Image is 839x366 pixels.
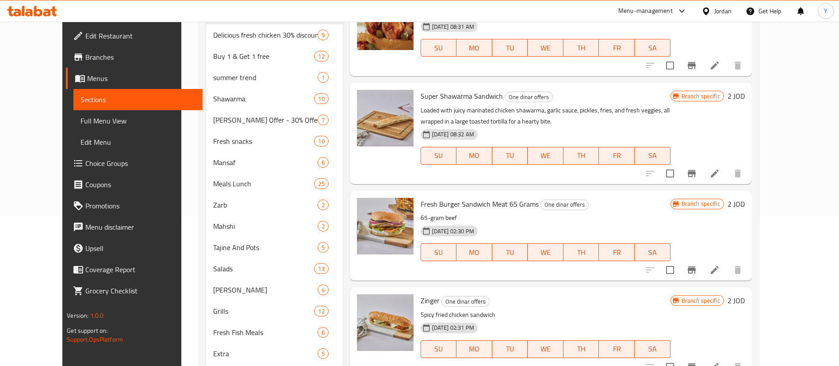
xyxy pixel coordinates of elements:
span: Extra [213,348,317,359]
span: TU [496,343,525,355]
span: [PERSON_NAME] Offer - 30% Offer [213,115,317,125]
button: SU [421,39,456,57]
button: MO [456,39,492,57]
div: One dinar offers [441,296,490,307]
button: WE [528,340,563,358]
a: Edit Menu [73,131,203,153]
button: WE [528,39,563,57]
div: items [318,327,329,338]
span: 2 [318,222,328,231]
button: delete [727,55,748,76]
div: Menu-management [618,6,673,16]
div: items [318,157,329,168]
img: Super Shawarma Sandwich [357,90,414,146]
span: [DATE] 08:32 AM [429,130,478,139]
span: Shawarma [213,93,314,104]
p: 65-gram beef [421,212,670,223]
button: TU [492,147,528,165]
span: 12 [314,52,328,61]
span: 6 [318,328,328,337]
span: [DATE] 02:30 PM [429,227,478,235]
button: SA [635,39,670,57]
button: TH [563,147,599,165]
span: Fresh Fish Meals [213,327,317,338]
span: Edit Menu [80,137,195,147]
div: items [318,72,329,83]
button: TH [563,39,599,57]
button: TU [492,39,528,57]
span: Fresh Burger Sandwich Meat 65 Grams [421,197,539,211]
button: SU [421,340,456,358]
button: SU [421,243,456,261]
span: SA [638,343,667,355]
a: Edit menu item [709,60,720,71]
div: items [318,242,329,253]
span: SA [638,149,667,162]
span: Mahshi [213,221,317,231]
a: Edit Restaurant [66,25,203,46]
span: Select to update [661,56,679,75]
span: Full Menu View [80,116,195,126]
img: Fresh Burger Sandwich Meat 65 Grams [357,198,414,254]
span: SU [425,149,453,162]
div: items [318,348,329,359]
span: Upsell [85,243,195,254]
button: Branch-specific-item [681,163,702,184]
span: Branch specific [678,92,724,100]
span: FR [602,343,631,355]
span: Branch specific [678,297,724,305]
button: TH [563,340,599,358]
a: Full Menu View [73,110,203,131]
span: 5 [318,350,328,358]
span: 2 [318,201,328,209]
div: One dinar offers [505,92,553,102]
div: Extra5 [206,343,342,364]
span: Delicious fresh chicken 30% discount [213,30,317,40]
div: Jordan [714,6,732,16]
div: Tajine And Pots [213,242,317,253]
span: [DATE] 02:31 PM [429,324,478,332]
div: Zarb2 [206,194,342,216]
button: SA [635,147,670,165]
div: Qudrat Khalilia [213,285,317,295]
a: Grocery Checklist [66,280,203,301]
div: Tajine And Pots5 [206,237,342,258]
div: One dinar offers [540,200,589,210]
span: One dinar offers [442,297,489,307]
button: WE [528,243,563,261]
button: FR [599,39,635,57]
span: SU [425,343,453,355]
span: 4 [318,286,328,294]
span: [PERSON_NAME] [213,285,317,295]
a: Coupons [66,174,203,195]
span: 25 [314,180,328,188]
button: WE [528,147,563,165]
span: FR [602,42,631,54]
div: items [318,285,329,295]
div: Mahshi2 [206,216,342,237]
span: 9 [318,31,328,39]
span: 10 [314,95,328,103]
img: Zinger [357,294,414,351]
span: Coverage Report [85,264,195,275]
a: Sections [73,89,203,110]
span: 12 [314,307,328,316]
span: 1 [318,73,328,82]
div: Zarb [213,200,317,210]
span: Branch specific [678,200,724,208]
span: Y [824,6,828,16]
button: SA [635,243,670,261]
div: items [314,136,328,146]
button: delete [727,259,748,281]
span: MO [460,246,489,259]
span: summer trend [213,72,317,83]
span: 5 [318,243,328,252]
span: Coupons [85,179,195,190]
div: Al Tazaj Offer - 30% Offer [213,115,317,125]
div: items [318,200,329,210]
span: 10 [314,137,328,146]
span: Zinger [421,294,440,307]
